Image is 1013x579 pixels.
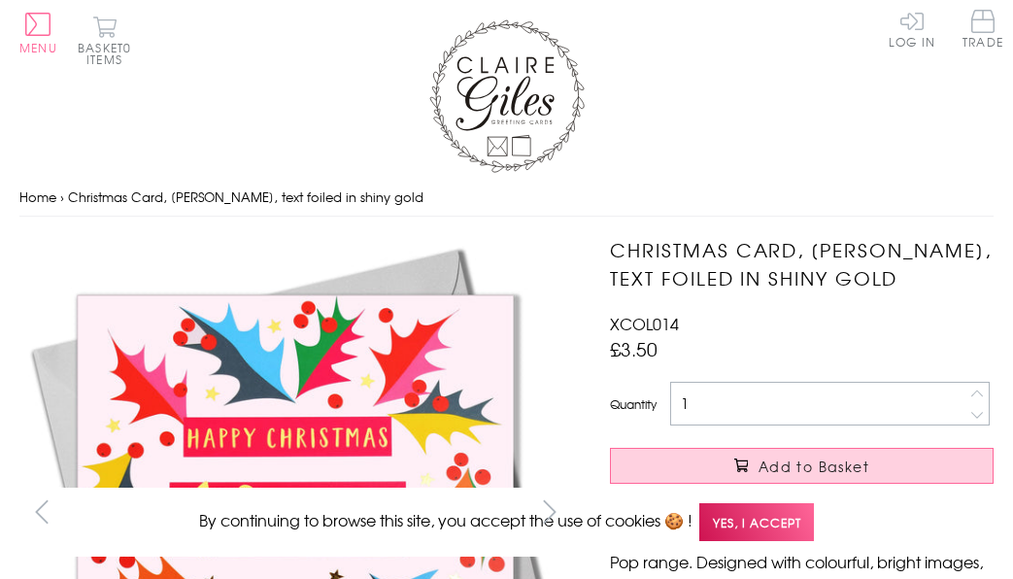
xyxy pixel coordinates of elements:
button: next [527,491,571,534]
h1: Christmas Card, [PERSON_NAME], text foiled in shiny gold [610,236,994,292]
span: Trade [962,10,1003,48]
img: Claire Giles Greetings Cards [429,19,585,173]
nav: breadcrumbs [19,178,994,218]
span: XCOL014 [610,312,679,335]
span: 0 items [86,39,131,68]
a: Trade [962,10,1003,51]
span: Yes, I accept [699,503,814,541]
span: Christmas Card, [PERSON_NAME], text foiled in shiny gold [68,187,423,206]
span: Menu [19,39,57,56]
button: prev [19,491,63,534]
span: £3.50 [610,335,658,362]
span: Add to Basket [759,457,869,476]
button: Add to Basket [610,448,994,484]
a: Log In [889,10,935,48]
label: Quantity [610,395,657,413]
button: Menu [19,13,57,53]
a: Home [19,187,56,206]
button: Basket0 items [78,16,131,65]
span: › [60,187,64,206]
